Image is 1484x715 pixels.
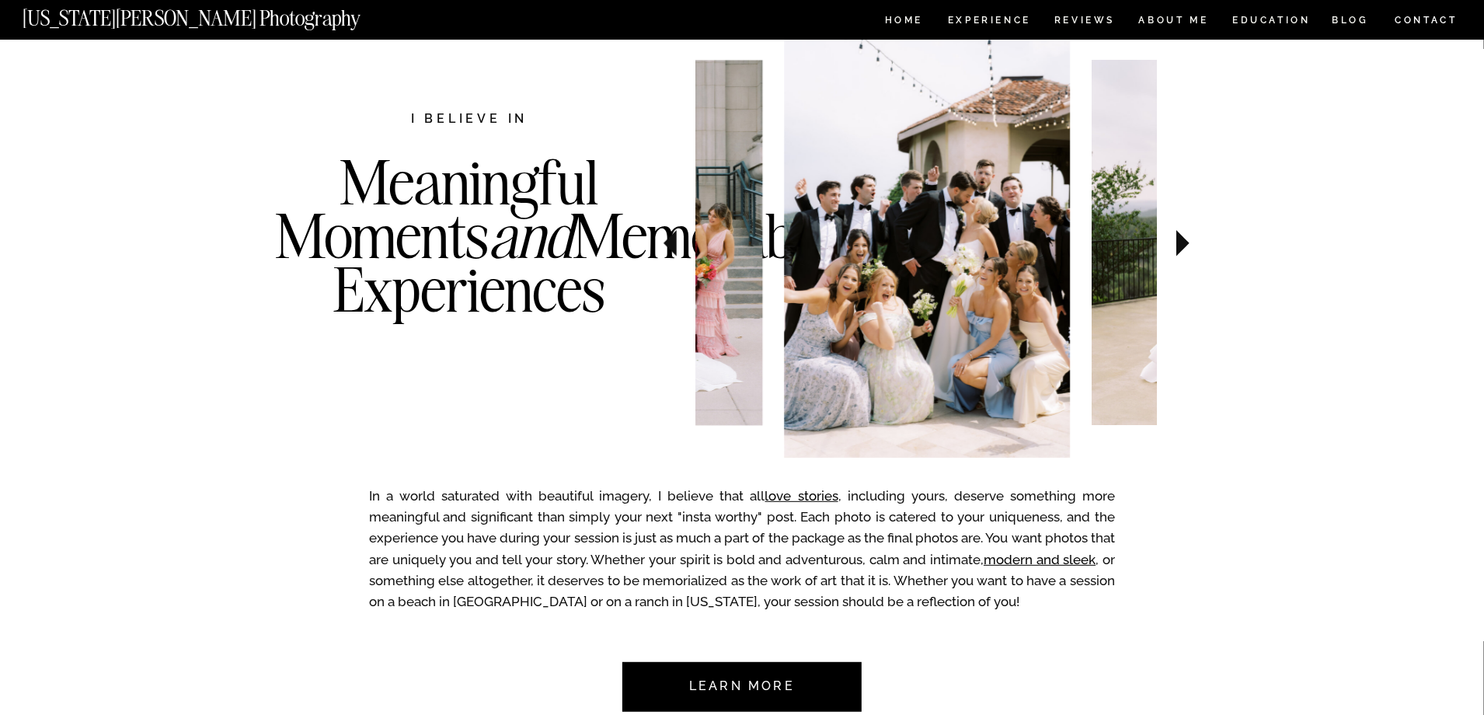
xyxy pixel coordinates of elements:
[784,28,1071,458] img: Wedding party celebrating bride and groom
[1054,16,1113,29] a: REVIEWS
[1231,16,1312,29] a: EDUCATION
[369,486,1115,620] p: In a world saturated with beautiful imagery, I believe that all , including yours, deserve someth...
[984,552,1096,567] a: modern and sleek
[1138,16,1209,29] a: ABOUT ME
[489,197,573,274] i: and
[765,488,838,504] a: love stories
[275,155,664,379] h3: Meaningful Moments Memorable Experiences
[882,16,926,29] a: HOME
[23,8,413,21] a: [US_STATE][PERSON_NAME] Photography
[1394,12,1458,29] a: CONTACT
[1332,16,1369,29] a: BLOG
[1092,60,1335,425] img: Bride twirling in her wedding dress
[948,16,1029,29] a: Experience
[329,110,610,131] h2: I believe in
[669,662,815,712] a: Learn more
